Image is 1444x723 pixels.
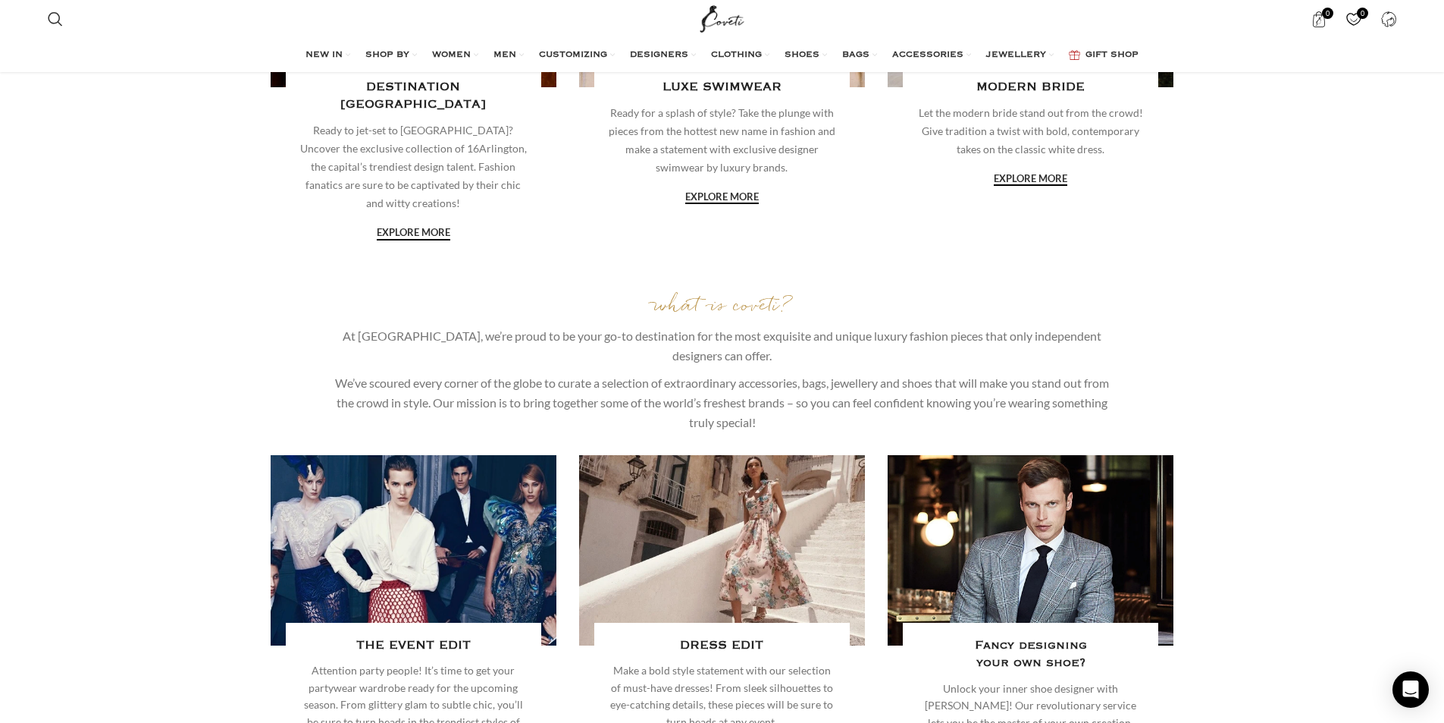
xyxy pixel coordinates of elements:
[630,49,688,61] span: DESIGNERS
[493,40,524,71] a: MEN
[994,173,1067,187] a: explore more
[892,40,971,71] a: ACCESSORIES
[785,49,819,61] span: SHOES
[305,49,343,61] span: NEW IN
[365,49,409,61] span: SHOP BY
[330,293,1114,319] h1: what is coveti?
[299,121,527,212] p: Ready to jet-set to [GEOGRAPHIC_DATA]? Uncover the exclusive collection of 16Arlington, the capit...
[330,373,1114,432] p: We’ve scoured every corner of the globe to curate a selection of extraordinary accessories, bags,...
[1392,671,1429,708] div: Open Intercom Messenger
[365,40,417,71] a: SHOP BY
[842,49,869,61] span: BAGS
[40,4,70,34] a: Search
[539,40,615,71] a: CUSTOMIZING
[1322,8,1333,19] span: 0
[609,104,836,177] p: Ready for a splash of style? Take the plunge with pieces from the hottest new name in fashion and...
[377,227,450,240] a: explore more
[609,637,836,655] h4: DRESS EDIT
[986,49,1046,61] span: JEWELLERY
[539,49,607,61] span: CUSTOMIZING
[1357,8,1368,19] span: 0
[711,49,762,61] span: CLOTHING
[785,40,827,71] a: SHOES
[40,40,1405,71] div: Main navigation
[630,40,696,71] a: DESIGNERS
[493,49,516,61] span: MEN
[892,49,963,61] span: ACCESSORIES
[305,40,350,71] a: NEW IN
[299,637,527,655] h4: THE EVENT EDIT
[432,49,471,61] span: WOMEN
[299,79,527,115] h4: DESTINATION [GEOGRAPHIC_DATA]
[917,637,1145,673] h4: Fancy designing your own shoe?
[711,40,769,71] a: CLOTHING
[1303,4,1334,34] a: 0
[685,191,759,205] a: explore more
[842,40,877,71] a: BAGS
[330,326,1114,366] p: At [GEOGRAPHIC_DATA], we’re proud to be your go-to destination for the most exquisite and unique ...
[1069,50,1080,60] img: GiftBag
[917,104,1145,159] p: Let the modern bride stand out from the crowd! Give tradition a twist with bold, contemporary tak...
[432,40,478,71] a: WOMEN
[1085,49,1139,61] span: GIFT SHOP
[609,79,836,96] h4: LUXE SWIMWEAR
[1338,4,1369,34] a: 0
[1069,40,1139,71] a: GIFT SHOP
[986,40,1054,71] a: JEWELLERY
[697,11,747,24] a: Site logo
[1338,4,1369,34] div: My Wishlist
[917,79,1145,96] h4: MODERN BRIDE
